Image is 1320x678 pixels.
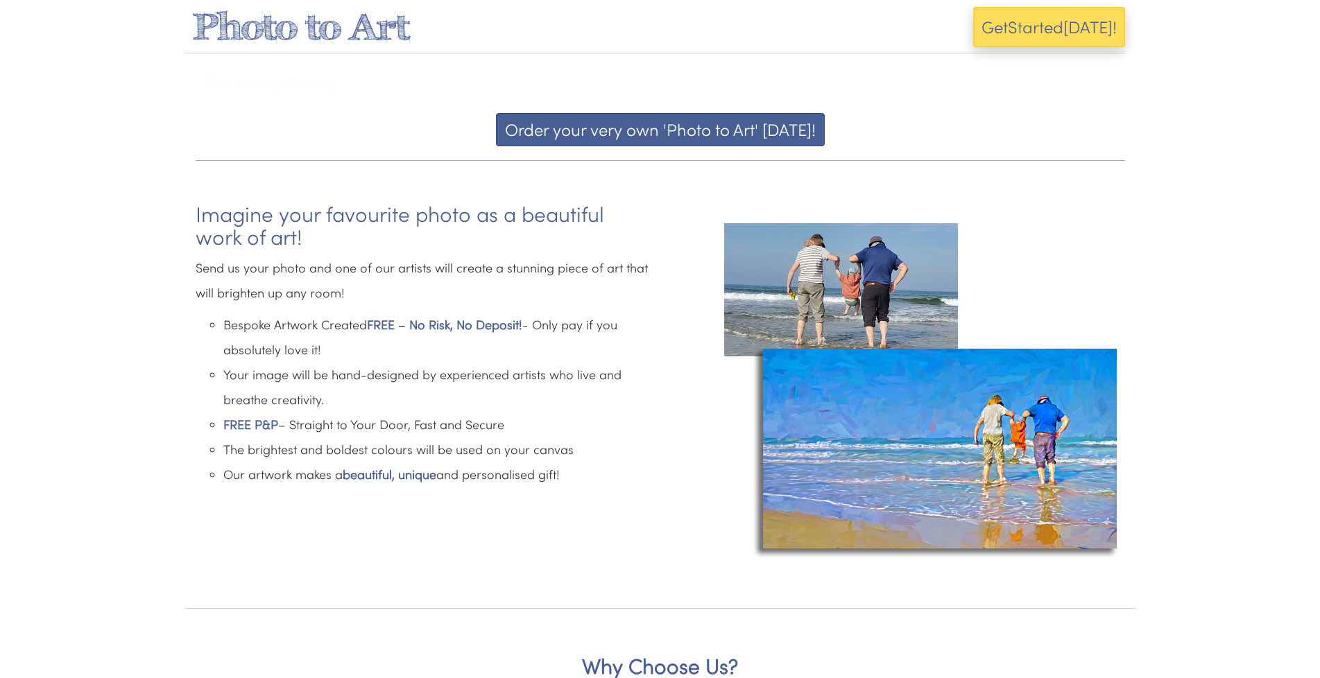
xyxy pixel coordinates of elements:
[973,7,1125,47] button: GetStarted[DATE]!
[716,182,1125,591] img: Beach-Shadow.jpg
[367,316,522,333] span: FREE – No Risk, No Deposit!
[496,113,825,146] button: Order your very own 'Photo to Art' [DATE]!
[343,466,436,483] span: beautiful, unique
[223,362,650,412] li: Your image will be hand-designed by experienced artists who live and breathe creativity.
[196,113,1125,146] a: Order your very own 'Photo to Art' [DATE]!
[223,416,278,433] span: FREE P&P
[196,202,650,248] h3: Imagine your favourite photo as a beautiful work of art!
[196,255,650,305] p: Send us your photo and one of our artists will create a stunning piece of art that will brighten ...
[1044,15,1063,38] span: ed
[223,462,650,487] li: Our artwork makes a and personalised gift!
[223,437,650,462] li: The brightest and boldest colours will be used on your canvas
[223,312,650,362] li: Bespoke Artwork Created - Only pay if you absolutely love it!
[223,412,650,437] li: – Straight to Your Door, Fast and Secure
[982,15,1008,38] span: Get
[192,5,410,48] a: Photo to Art
[206,74,334,92] img: Oil painting of a dog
